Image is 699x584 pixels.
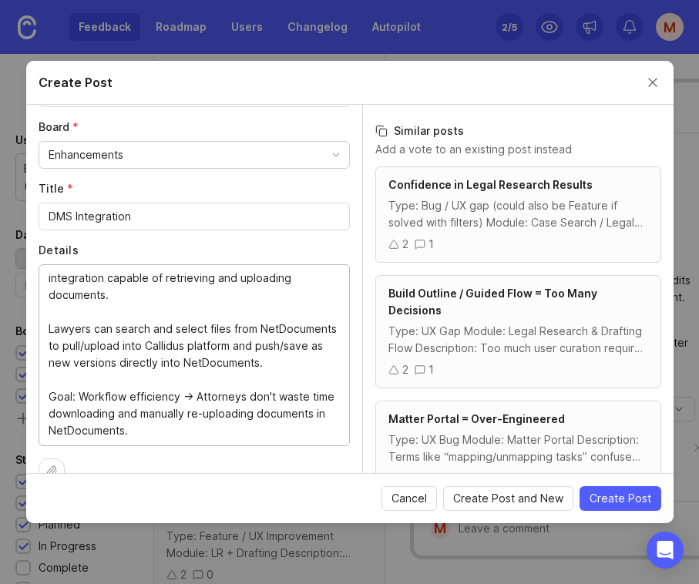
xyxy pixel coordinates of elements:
[39,243,350,258] label: Details
[388,431,648,465] div: Type: UX Bug Module: Matter Portal Description: Terms like “mapping/unmapping tasks” confuse lawy...
[644,74,661,91] button: Close create post modal
[388,197,648,231] div: Type: Bug / UX gap (could also be Feature if solved with filters) Module: Case Search / Legal Res...
[388,412,565,425] span: Matter Portal = Over-Engineered
[375,275,661,388] a: Build Outline / Guided Flow = Too Many DecisionsType: UX Gap Module: Legal Research & Drafting Fl...
[453,491,563,506] span: Create Post and New
[388,287,597,317] span: Build Outline / Guided Flow = Too Many Decisions
[402,470,408,487] div: 1
[49,270,340,439] textarea: Engineer to check whether NetDocuments (popular DMS) has an open API that allows Callidus to buil...
[388,323,648,357] div: Type: UX Gap Module: Legal Research & Drafting Flow Description: Too much user curation required ...
[39,73,113,92] h2: Create Post
[580,486,661,511] button: Create Post
[428,361,434,378] div: 1
[381,486,437,511] button: Cancel
[402,236,408,253] div: 2
[388,178,593,191] span: Confidence in Legal Research Results
[428,236,434,253] div: 1
[647,532,684,569] div: Open Intercom Messenger
[375,123,661,139] h3: Similar posts
[49,208,340,225] input: Short, descriptive title
[375,142,661,157] p: Add a vote to an existing post instead
[49,146,123,163] div: Enhancements
[590,491,651,506] span: Create Post
[375,166,661,263] a: Confidence in Legal Research ResultsType: Bug / UX gap (could also be Feature if solved with filt...
[443,486,573,511] button: Create Post and New
[392,491,427,506] span: Cancel
[428,470,433,487] div: 1
[39,120,79,133] span: Board (required)
[375,401,661,497] a: Matter Portal = Over-EngineeredType: UX Bug Module: Matter Portal Description: Terms like “mappin...
[39,182,73,195] span: Title (required)
[402,361,408,378] div: 2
